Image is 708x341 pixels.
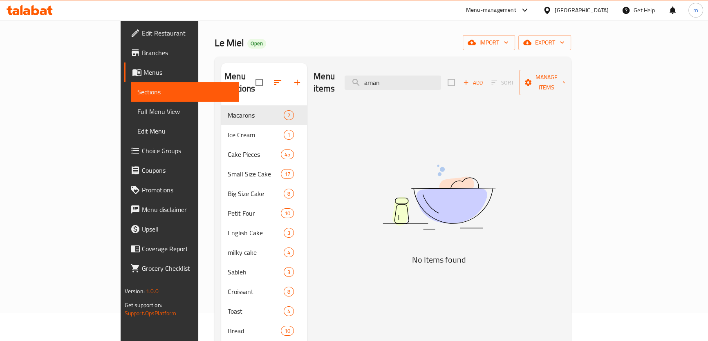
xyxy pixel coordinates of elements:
span: 10 [281,327,294,335]
div: items [281,208,294,218]
span: Big Size Cake [228,189,284,198]
input: search [345,76,441,90]
span: Add [462,78,484,87]
img: dish.svg [337,143,541,251]
div: items [284,228,294,238]
span: Menus [143,67,232,77]
a: Support.OpsPlatform [125,308,177,319]
span: Edit Restaurant [142,28,232,38]
span: Open [247,40,266,47]
div: items [281,149,294,159]
div: items [281,169,294,179]
span: English Cake [228,228,284,238]
div: milky cake4 [221,243,307,262]
span: 1 [284,131,294,139]
span: 17 [281,170,294,178]
span: Add item [460,76,486,89]
a: Full Menu View [131,102,239,121]
h2: Menu items [314,70,335,95]
a: Coupons [124,160,239,180]
div: items [284,110,294,120]
span: Upsell [142,224,232,234]
div: Open [247,39,266,49]
span: Promotions [142,185,232,195]
span: Ice Cream [228,130,284,140]
span: Petit Four [228,208,281,218]
div: English Cake3 [221,223,307,243]
span: Bread [228,326,281,336]
div: Petit Four10 [221,203,307,223]
span: Sableh [228,267,284,277]
div: Cake Pieces45 [221,145,307,164]
div: Small Size Cake17 [221,164,307,184]
a: Menus [124,62,239,82]
button: Add section [287,73,307,92]
button: export [518,35,571,50]
div: Bread10 [221,321,307,341]
div: Macarons2 [221,105,307,125]
div: [GEOGRAPHIC_DATA] [555,6,609,15]
button: import [463,35,515,50]
span: Grocery Checklist [142,263,232,273]
div: items [281,326,294,336]
a: Upsell [124,219,239,239]
span: 3 [284,268,294,276]
span: 45 [281,151,294,158]
button: Add [460,76,486,89]
span: export [525,38,565,48]
span: 1.0.0 [146,286,159,296]
span: Small Size Cake [228,169,281,179]
span: Get support on: [125,300,162,310]
div: Sableh3 [221,262,307,282]
span: Coverage Report [142,244,232,254]
a: Promotions [124,180,239,200]
div: Big Size Cake8 [221,184,307,203]
span: Sections [137,87,232,97]
div: Croissant8 [221,282,307,301]
span: 8 [284,288,294,296]
div: items [284,247,294,257]
span: Full Menu View [137,107,232,116]
span: Branches [142,48,232,58]
div: items [284,189,294,198]
h2: Menu sections [224,70,255,95]
span: Croissant [228,287,284,296]
span: 3 [284,229,294,237]
a: Choice Groups [124,141,239,160]
span: Sort sections [268,73,287,92]
span: Choice Groups [142,146,232,156]
div: items [284,267,294,277]
span: Select all sections [251,74,268,91]
a: Branches [124,43,239,62]
a: Edit Restaurant [124,23,239,43]
a: Edit Menu [131,121,239,141]
span: Coupons [142,165,232,175]
span: Edit Menu [137,126,232,136]
span: Select section first [486,76,519,89]
span: milky cake [228,247,284,257]
a: Grocery Checklist [124,259,239,278]
a: Sections [131,82,239,102]
a: Coverage Report [124,239,239,259]
span: Menu disclaimer [142,205,232,214]
span: Cake Pieces [228,149,281,159]
div: items [284,306,294,316]
span: 2 [284,111,294,119]
span: 10 [281,210,294,217]
span: 8 [284,190,294,198]
span: m [693,6,698,15]
span: Version: [125,286,145,296]
span: Macarons [228,110,284,120]
div: Toast4 [221,301,307,321]
span: import [469,38,509,48]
